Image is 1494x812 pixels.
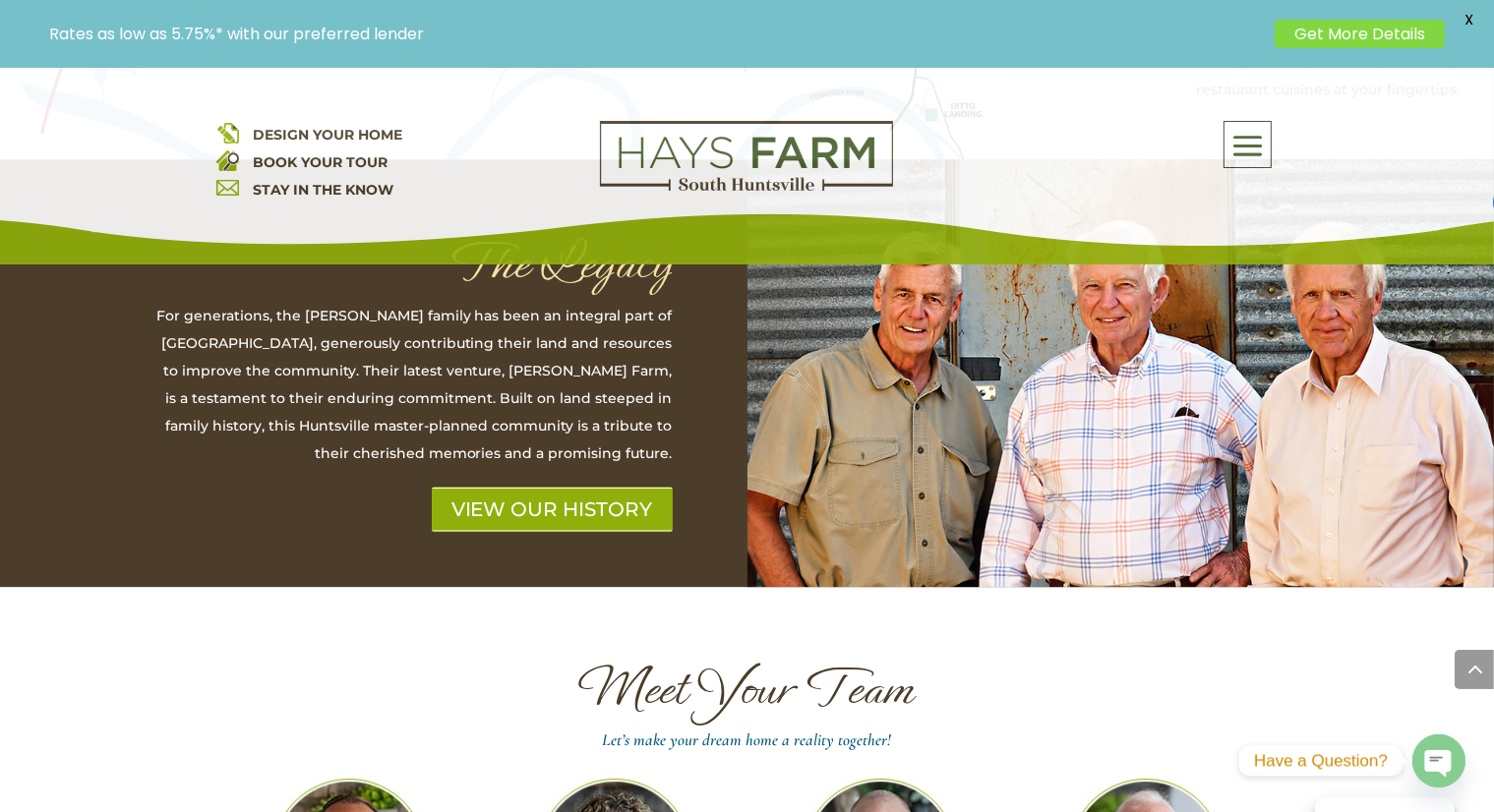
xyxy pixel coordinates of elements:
[1275,20,1445,48] a: Get More Details
[149,302,673,467] p: For generations, the [PERSON_NAME] family has been an integral part of [GEOGRAPHIC_DATA], generou...
[600,121,893,192] img: Logo
[216,148,239,171] img: book your home tour
[600,178,893,196] a: hays farm homes huntsville development
[216,121,239,144] img: design your home
[216,660,1279,727] h1: Meet Your Team
[149,234,673,302] h1: The Legacy
[216,737,1279,752] h4: Let’s make your dream home a reality together!
[49,25,1265,43] p: Rates as low as 5.75%* with our preferred lender
[254,153,388,171] a: BOOK YOUR TOUR
[254,126,403,144] a: DESIGN YOUR HOME
[432,487,673,532] a: VIEW OUR HISTORY
[254,181,394,199] a: STAY IN THE KNOW
[1455,5,1484,34] span: X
